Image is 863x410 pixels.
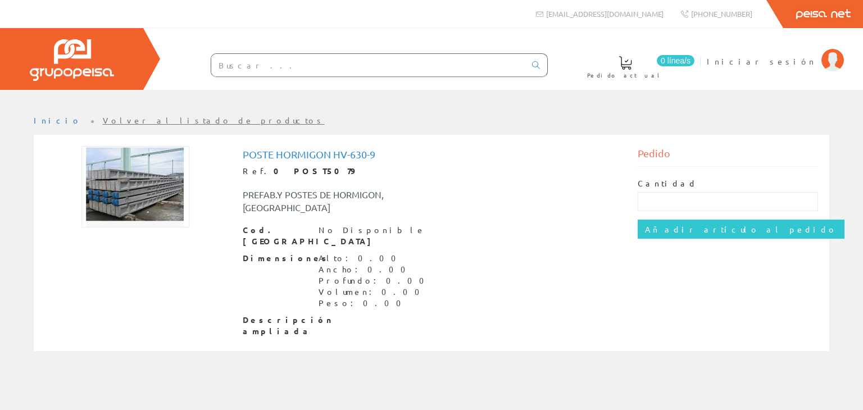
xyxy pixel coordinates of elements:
[638,220,844,239] input: Añadir artículo al pedido
[319,286,431,298] div: Volumen: 0.00
[638,178,697,189] label: Cantidad
[211,54,525,76] input: Buscar ...
[243,166,621,177] div: Ref.
[243,253,310,264] span: Dimensiones
[319,275,431,286] div: Profundo: 0.00
[34,115,81,125] a: Inicio
[707,56,816,67] span: Iniciar sesión
[103,115,325,125] a: Volver al listado de productos
[319,264,431,275] div: Ancho: 0.00
[319,298,431,309] div: Peso: 0.00
[707,47,844,57] a: Iniciar sesión
[81,146,189,227] img: Foto artículo Poste Hormigon Hv-630-9 (192x144.90566037736)
[274,166,355,176] strong: 0 POST5079
[243,225,310,247] span: Cod. [GEOGRAPHIC_DATA]
[691,9,752,19] span: [PHONE_NUMBER]
[657,55,694,66] span: 0 línea/s
[546,9,664,19] span: [EMAIL_ADDRESS][DOMAIN_NAME]
[234,188,465,214] div: PREFAB.Y POSTES DE HORMIGON,[GEOGRAPHIC_DATA]
[30,39,114,81] img: Grupo Peisa
[243,149,621,160] h1: Poste Hormigon Hv-630-9
[638,146,819,167] div: Pedido
[243,315,310,337] span: Descripción ampliada
[319,253,431,264] div: Alto: 0.00
[587,70,664,81] span: Pedido actual
[319,225,425,236] div: No Disponible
